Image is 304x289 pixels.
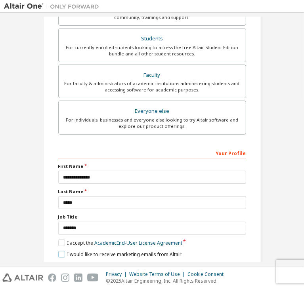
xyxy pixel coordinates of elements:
[58,146,246,159] div: Your Profile
[74,274,82,282] img: linkedin.svg
[63,70,241,81] div: Faculty
[4,2,103,10] img: Altair One
[106,271,129,278] div: Privacy
[106,278,228,284] p: © 2025 Altair Engineering, Inc. All Rights Reserved.
[58,163,246,169] label: First Name
[48,274,56,282] img: facebook.svg
[58,251,182,258] label: I would like to receive marketing emails from Altair
[63,44,241,57] div: For currently enrolled students looking to access the free Altair Student Edition bundle and all ...
[63,106,241,117] div: Everyone else
[63,117,241,129] div: For individuals, businesses and everyone else looking to try Altair software and explore our prod...
[187,271,228,278] div: Cookie Consent
[58,188,246,195] label: Last Name
[87,274,99,282] img: youtube.svg
[129,271,187,278] div: Website Terms of Use
[63,80,241,93] div: For faculty & administrators of academic institutions administering students and accessing softwa...
[61,274,69,282] img: instagram.svg
[94,240,182,246] a: Academic End-User License Agreement
[58,240,182,246] label: I accept the
[2,274,43,282] img: altair_logo.svg
[58,214,246,220] label: Job Title
[63,33,241,44] div: Students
